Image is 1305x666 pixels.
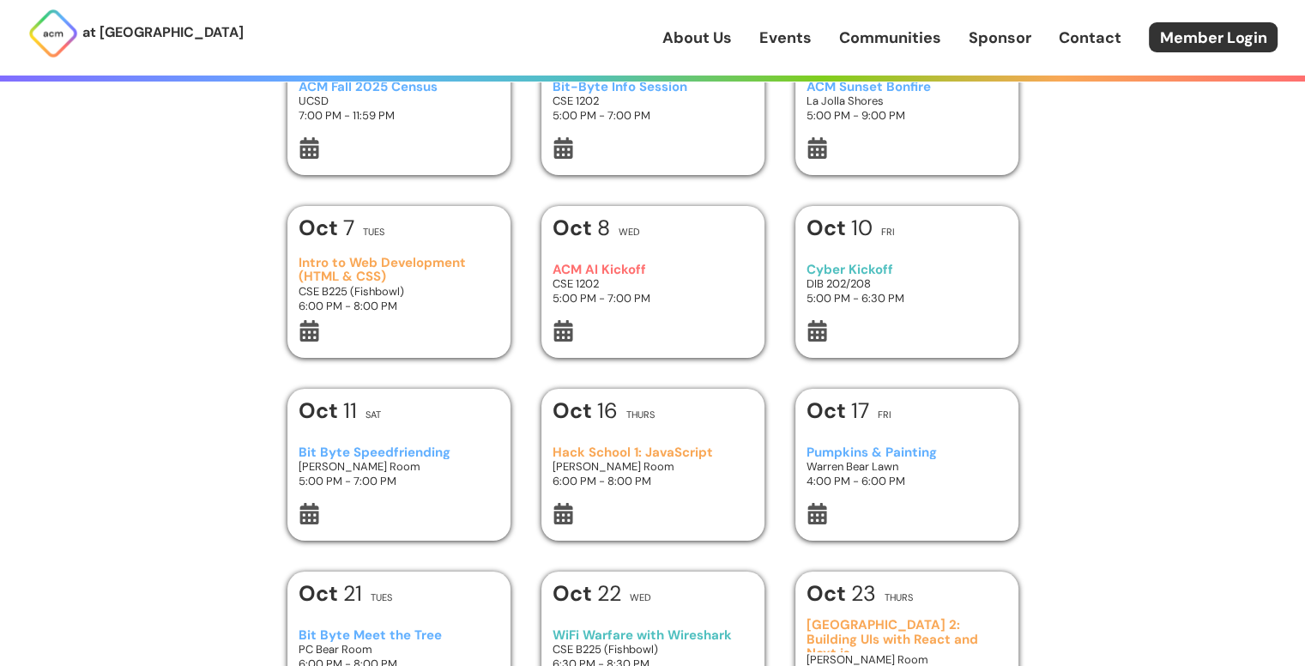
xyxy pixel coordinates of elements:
[553,276,752,291] h3: CSE 1202
[807,291,1006,306] h3: 5:00 PM - 6:30 PM
[807,583,876,604] h1: 23
[807,397,851,425] b: Oct
[299,94,498,108] h3: UCSD
[82,21,244,44] p: at [GEOGRAPHIC_DATA]
[759,27,812,49] a: Events
[807,445,1006,460] h3: Pumpkins & Painting
[299,400,357,421] h1: 11
[553,108,752,123] h3: 5:00 PM - 7:00 PM
[299,583,362,604] h1: 21
[299,284,498,299] h3: CSE B225 (Fishbowl)
[807,214,851,242] b: Oct
[1059,27,1121,49] a: Contact
[630,593,651,602] h2: Wed
[626,410,655,420] h2: Thurs
[553,291,752,306] h3: 5:00 PM - 7:00 PM
[553,583,621,604] h1: 22
[807,459,1006,474] h3: Warren Bear Lawn
[299,474,498,488] h3: 5:00 PM - 7:00 PM
[299,397,343,425] b: Oct
[299,214,343,242] b: Oct
[969,27,1031,49] a: Sponsor
[363,227,384,237] h2: Tues
[299,108,498,123] h3: 7:00 PM - 11:59 PM
[553,263,752,277] h3: ACM AI Kickoff
[807,94,1006,108] h3: La Jolla Shores
[299,459,498,474] h3: [PERSON_NAME] Room
[807,263,1006,277] h3: Cyber Kickoff
[807,108,1006,123] h3: 5:00 PM - 9:00 PM
[807,80,1006,94] h3: ACM Sunset Bonfire
[27,8,244,59] a: at [GEOGRAPHIC_DATA]
[553,628,752,643] h3: WiFi Warfare with Wireshark
[878,410,891,420] h2: Fri
[299,445,498,460] h3: Bit Byte Speedfriending
[807,400,869,421] h1: 17
[371,593,392,602] h2: Tues
[1149,22,1278,52] a: Member Login
[27,8,79,59] img: ACM Logo
[885,593,913,602] h2: Thurs
[807,618,1006,652] h3: [GEOGRAPHIC_DATA] 2: Building UIs with React and Next.js
[299,256,498,284] h3: Intro to Web Development (HTML & CSS)
[839,27,941,49] a: Communities
[807,474,1006,488] h3: 4:00 PM - 6:00 PM
[553,474,752,488] h3: 6:00 PM - 8:00 PM
[553,397,597,425] b: Oct
[619,227,640,237] h2: Wed
[881,227,895,237] h2: Fri
[299,80,498,94] h3: ACM Fall 2025 Census
[662,27,732,49] a: About Us
[553,80,752,94] h3: Bit-Byte Info Session
[807,579,851,608] b: Oct
[299,579,343,608] b: Oct
[553,214,597,242] b: Oct
[299,217,354,239] h1: 7
[299,642,498,657] h3: PC Bear Room
[553,445,752,460] h3: Hack School 1: JavaScript
[553,94,752,108] h3: CSE 1202
[299,628,498,643] h3: Bit Byte Meet the Tree
[553,217,610,239] h1: 8
[553,459,752,474] h3: [PERSON_NAME] Room
[807,276,1006,291] h3: DIB 202/208
[366,410,381,420] h2: Sat
[807,217,873,239] h1: 10
[553,400,618,421] h1: 16
[553,579,597,608] b: Oct
[299,299,498,313] h3: 6:00 PM - 8:00 PM
[553,642,752,657] h3: CSE B225 (Fishbowl)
